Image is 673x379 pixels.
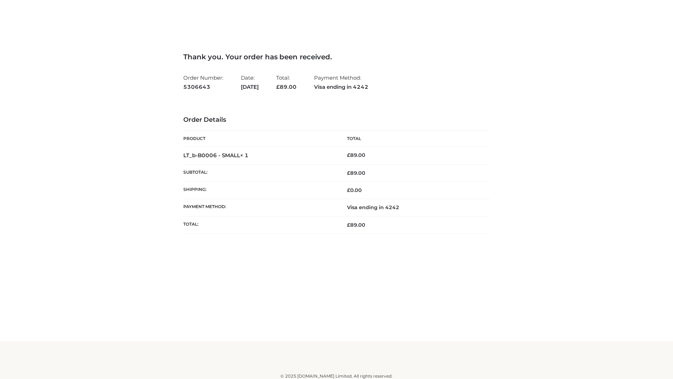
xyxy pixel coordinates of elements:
td: Visa ending in 4242 [336,199,490,216]
li: Total: [276,72,297,93]
strong: × 1 [240,152,249,159]
li: Order Number: [183,72,223,93]
strong: Visa ending in 4242 [314,82,368,92]
span: 89.00 [276,84,297,90]
th: Shipping: [183,182,336,199]
span: 89.00 [347,170,365,176]
strong: [DATE] [241,82,259,92]
span: £ [347,170,350,176]
li: Date: [241,72,259,93]
span: £ [276,84,280,90]
h3: Thank you. Your order has been received. [183,53,490,61]
th: Total: [183,216,336,233]
span: £ [347,187,350,193]
span: 89.00 [347,222,365,228]
bdi: 89.00 [347,152,365,158]
bdi: 0.00 [347,187,362,193]
li: Payment Method: [314,72,368,93]
span: £ [347,152,350,158]
h3: Order Details [183,116,490,124]
th: Total [336,131,490,147]
strong: LT_b-B0006 - SMALL [183,152,249,159]
th: Product [183,131,336,147]
th: Subtotal: [183,164,336,181]
th: Payment method: [183,199,336,216]
strong: 5306643 [183,82,223,92]
span: £ [347,222,350,228]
